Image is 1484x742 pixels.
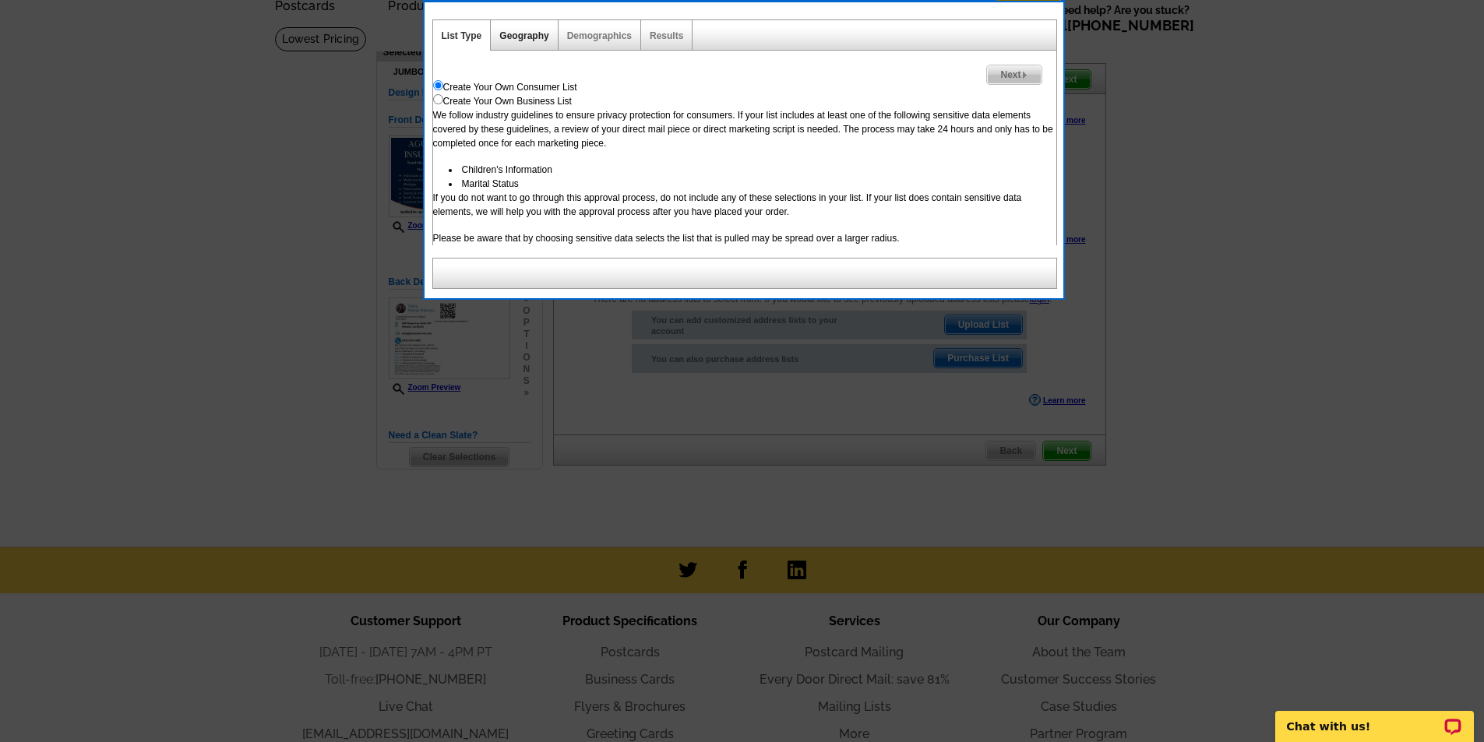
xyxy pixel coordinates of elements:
[433,191,1056,219] p: If you do not want to go through this approval process, do not include any of these selections in...
[567,30,632,41] a: Demographics
[987,65,1041,84] span: Next
[433,80,1056,94] div: Create Your Own Consumer List
[433,94,1056,108] div: Create Your Own Business List
[1265,693,1484,742] iframe: LiveChat chat widget
[442,30,482,41] a: List Type
[650,30,683,41] a: Results
[1021,72,1028,79] img: button-next-arrow-gray.png
[986,65,1042,85] a: Next
[499,30,548,41] a: Geography
[433,108,1056,150] p: We follow industry guidelines to ensure privacy protection for consumers. If your list includes a...
[449,177,1056,191] li: Marital Status
[433,231,1056,245] p: Please be aware that by choosing sensitive data selects the list that is pulled may be spread ove...
[449,163,1056,177] li: Children's Information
